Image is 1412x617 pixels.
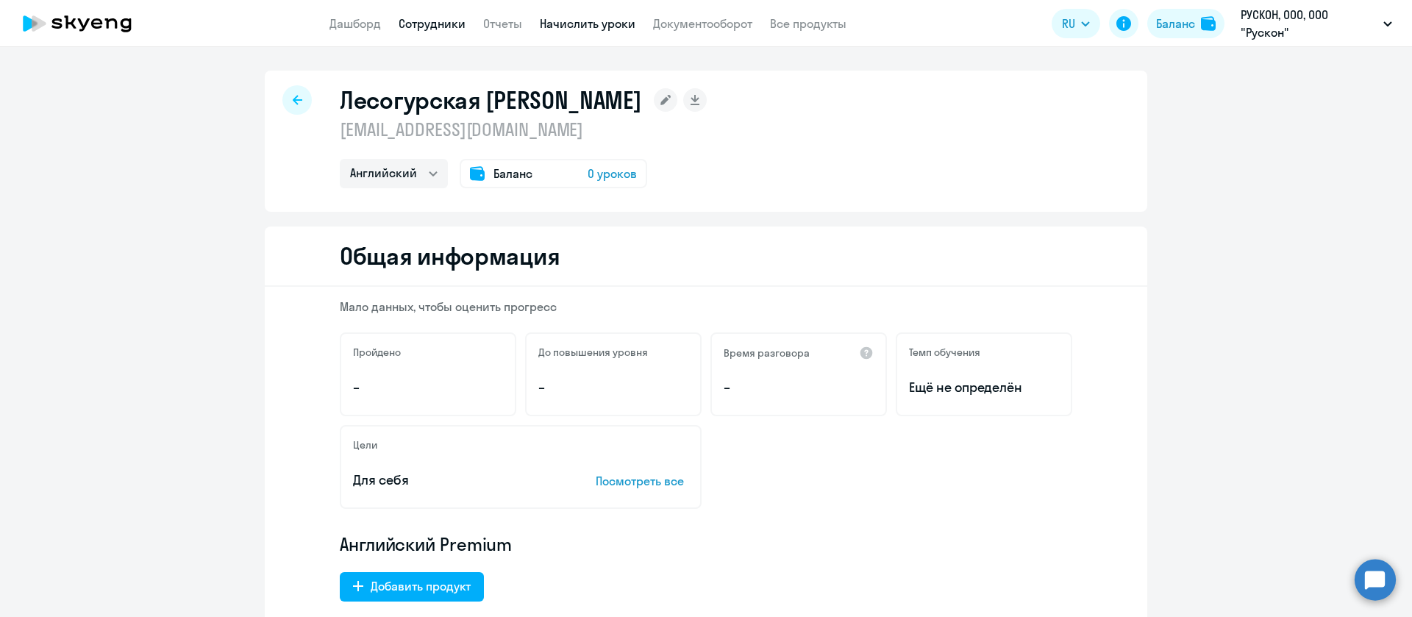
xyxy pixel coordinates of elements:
[371,577,471,595] div: Добавить продукт
[724,346,810,360] h5: Время разговора
[340,532,512,556] span: Английский Premium
[353,378,503,397] p: –
[329,16,381,31] a: Дашборд
[353,438,377,452] h5: Цели
[1241,6,1377,41] p: РУСКОН, ООО, ООО "Рускон"
[1062,15,1075,32] span: RU
[353,471,550,490] p: Для себя
[909,378,1059,397] span: Ещё не определён
[340,572,484,602] button: Добавить продукт
[909,346,980,359] h5: Темп обучения
[1233,6,1399,41] button: РУСКОН, ООО, ООО "Рускон"
[1052,9,1100,38] button: RU
[770,16,846,31] a: Все продукты
[1201,16,1216,31] img: balance
[353,346,401,359] h5: Пройдено
[399,16,466,31] a: Сотрудники
[483,16,522,31] a: Отчеты
[493,165,532,182] span: Баланс
[1156,15,1195,32] div: Баланс
[538,346,648,359] h5: До повышения уровня
[588,165,637,182] span: 0 уроков
[538,378,688,397] p: –
[1147,9,1224,38] button: Балансbalance
[340,118,707,141] p: [EMAIL_ADDRESS][DOMAIN_NAME]
[340,299,1072,315] p: Мало данных, чтобы оценить прогресс
[540,16,635,31] a: Начислить уроки
[340,241,560,271] h2: Общая информация
[596,472,688,490] p: Посмотреть все
[340,85,642,115] h1: Лесогурская [PERSON_NAME]
[724,378,874,397] p: –
[653,16,752,31] a: Документооборот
